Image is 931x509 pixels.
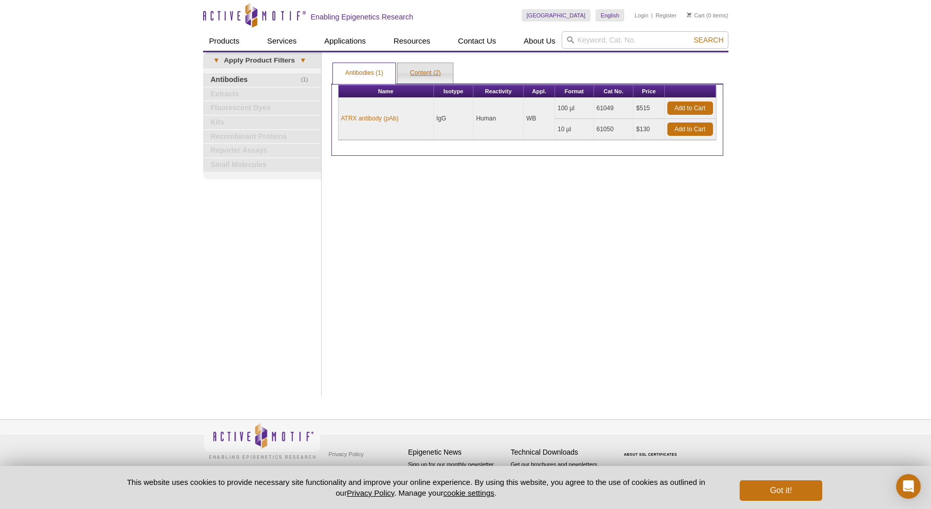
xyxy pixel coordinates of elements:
li: (0 items) [687,9,728,22]
img: Your Cart [687,12,691,17]
a: Contact Us [452,31,502,51]
td: $515 [633,98,664,119]
a: ▾Apply Product Filters▾ [203,52,321,69]
th: Format [555,85,594,98]
span: ▾ [208,56,224,65]
a: Antibodies (1) [333,63,395,84]
a: Kits [203,116,321,129]
a: English [596,9,624,22]
td: WB [524,98,555,140]
p: Get our brochures and newsletters, or request them by mail. [511,460,608,486]
button: cookie settings [443,488,494,497]
a: Add to Cart [667,101,713,115]
td: 61049 [594,98,634,119]
th: Reactivity [473,85,524,98]
h4: Technical Downloads [511,448,608,457]
th: Name [339,85,434,98]
a: (1)Antibodies [203,73,321,87]
a: ABOUT SSL CERTIFICATES [624,453,677,456]
li: | [651,9,653,22]
span: (1) [301,73,314,87]
a: Services [261,31,303,51]
span: ▾ [295,56,311,65]
td: IgG [434,98,474,140]
a: [GEOGRAPHIC_DATA] [522,9,591,22]
a: Add to Cart [667,123,713,136]
span: Search [694,36,723,44]
th: Cat No. [594,85,634,98]
input: Keyword, Cat. No. [562,31,728,49]
div: Open Intercom Messenger [896,474,921,499]
a: Extracts [203,88,321,101]
th: Isotype [434,85,474,98]
a: Fluorescent Dyes [203,101,321,115]
a: Applications [318,31,372,51]
img: Active Motif, [203,420,321,461]
a: Resources [387,31,437,51]
td: Human [473,98,524,140]
a: Terms & Conditions [326,462,380,477]
table: Click to Verify - This site chose Symantec SSL for secure e-commerce and confidential communicati... [613,438,690,460]
a: ATRX antibody (pAb) [341,114,399,123]
td: 10 µl [555,119,594,140]
td: 61050 [594,119,634,140]
a: Recombinant Proteins [203,130,321,144]
p: Sign up for our monthly newsletter highlighting recent publications in the field of epigenetics. [408,460,506,495]
th: Price [633,85,664,98]
a: Register [656,12,677,19]
a: Cart [687,12,705,19]
a: Reporter Assays [203,144,321,157]
a: Content (2) [398,63,453,84]
button: Got it! [740,480,822,501]
th: Appl. [524,85,555,98]
a: About Us [518,31,562,51]
td: $130 [633,119,664,140]
td: 100 µl [555,98,594,119]
h2: Enabling Epigenetics Research [311,12,413,22]
h4: Epigenetic News [408,448,506,457]
a: Login [635,12,648,19]
a: Privacy Policy [326,446,366,462]
a: Products [203,31,246,51]
p: This website uses cookies to provide necessary site functionality and improve your online experie... [109,477,723,498]
a: Privacy Policy [347,488,394,497]
button: Search [690,35,726,45]
a: Small Molecules [203,158,321,172]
